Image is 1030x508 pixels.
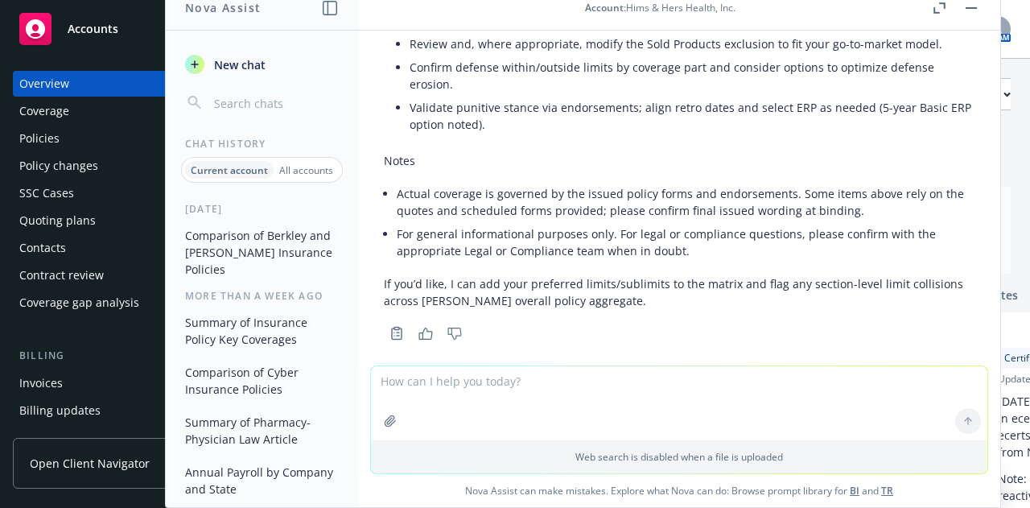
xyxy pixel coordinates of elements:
[19,126,60,151] div: Policies
[19,370,63,396] div: Invoices
[19,180,74,206] div: SSC Cases
[179,50,345,79] button: New chat
[365,474,994,507] span: Nova Assist can make mistakes. Explore what Nova can do: Browse prompt library for and
[985,287,1018,306] span: Notes
[585,1,735,14] div: : Hims & Hers Health, Inc.
[191,163,268,177] p: Current account
[397,222,974,262] li: For general informational purposes only. For legal or compliance questions, please confirm with t...
[585,1,624,14] span: Account
[381,450,978,464] p: Web search is disabled when a file is uploaded
[13,235,212,261] a: Contacts
[384,152,974,169] p: Notes
[881,484,893,498] a: TR
[397,182,974,222] li: Actual coverage is governed by the issued policy forms and endorsements. Some items above rely on...
[13,290,212,316] a: Coverage gap analysis
[30,455,150,472] span: Open Client Navigator
[19,208,96,233] div: Quoting plans
[13,348,212,364] div: Billing
[68,23,118,35] span: Accounts
[179,222,345,283] button: Comparison of Berkley and [PERSON_NAME] Insurance Policies
[211,56,266,73] span: New chat
[410,32,974,56] li: Review and, where appropriate, modify the Sold Products exclusion to fit your go-to-market model.
[384,275,974,309] p: If you’d like, I can add your preferred limits/sublimits to the matrix and flag any section-level...
[19,153,98,179] div: Policy changes
[13,398,212,423] a: Billing updates
[13,71,212,97] a: Overview
[166,137,358,151] div: Chat History
[13,98,212,124] a: Coverage
[179,359,345,403] button: Comparison of Cyber Insurance Policies
[166,202,358,216] div: [DATE]
[19,290,139,316] div: Coverage gap analysis
[279,163,333,177] p: All accounts
[211,92,339,114] input: Search chats
[179,409,345,452] button: Summary of Pharmacy-Physician Law Article
[410,56,974,96] li: Confirm defense within/outside limits by coverage part and consider options to optimize defense e...
[410,96,974,136] li: Validate punitive stance via endorsements; align retro dates and select ERP as needed (5-year Bas...
[179,309,345,353] button: Summary of Insurance Policy Key Coverages
[13,153,212,179] a: Policy changes
[13,208,212,233] a: Quoting plans
[13,180,212,206] a: SSC Cases
[442,322,468,345] button: Thumbs down
[389,326,404,341] svg: Copy to clipboard
[13,262,212,288] a: Contract review
[179,459,345,502] button: Annual Payroll by Company and State
[13,6,212,52] a: Accounts
[13,370,212,396] a: Invoices
[850,484,859,498] a: BI
[19,235,66,261] div: Contacts
[19,398,101,423] div: Billing updates
[13,126,212,151] a: Policies
[19,98,69,124] div: Coverage
[19,71,69,97] div: Overview
[19,262,104,288] div: Contract review
[166,289,358,303] div: More than a week ago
